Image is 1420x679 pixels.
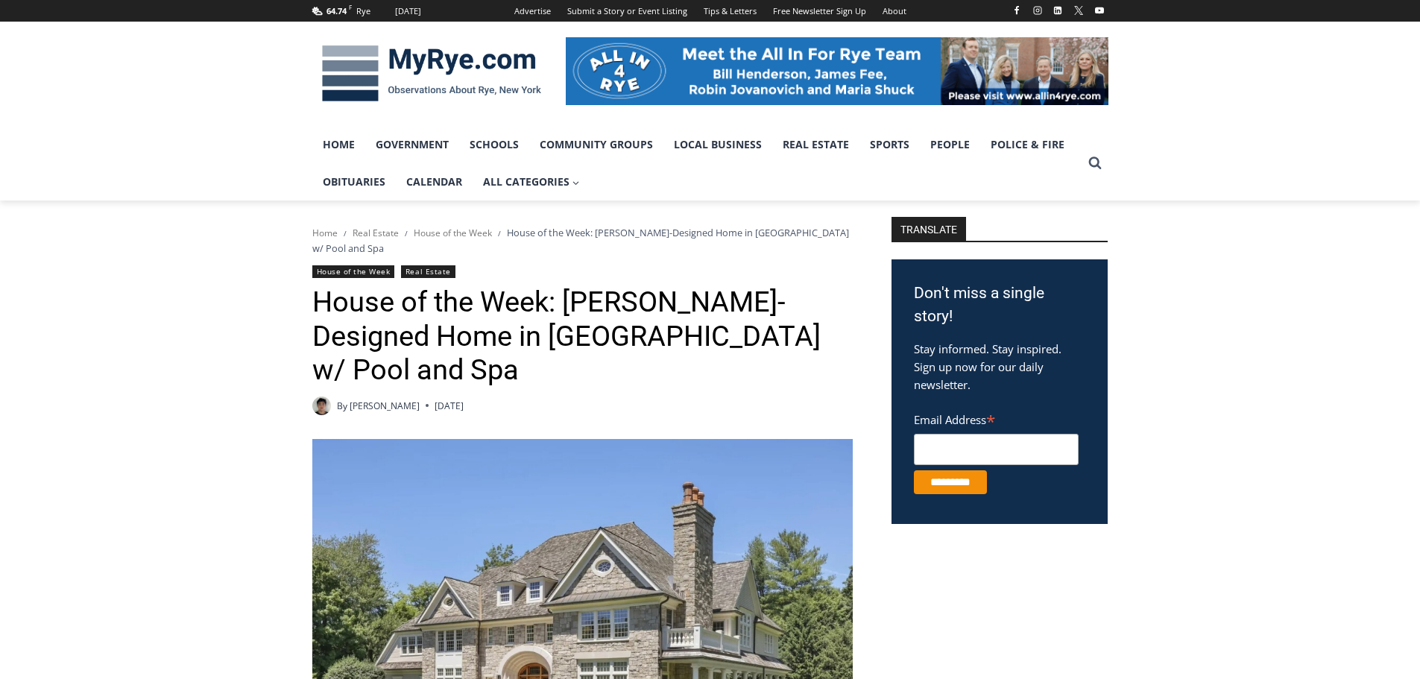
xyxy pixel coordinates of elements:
[312,285,853,388] h1: House of the Week: [PERSON_NAME]-Designed Home in [GEOGRAPHIC_DATA] w/ Pool and Spa
[405,228,408,239] span: /
[312,397,331,415] a: Author image
[920,126,980,163] a: People
[312,126,1082,201] nav: Primary Navigation
[312,163,396,200] a: Obituaries
[312,397,331,415] img: Patel, Devan - bio cropped 200x200
[396,163,473,200] a: Calendar
[312,265,395,278] a: House of the Week
[312,126,365,163] a: Home
[344,228,347,239] span: /
[1091,1,1108,19] a: YouTube
[401,265,455,278] a: Real Estate
[914,282,1085,329] h3: Don't miss a single story!
[459,126,529,163] a: Schools
[483,174,580,190] span: All Categories
[356,4,370,18] div: Rye
[353,227,399,239] a: Real Estate
[1008,1,1026,19] a: Facebook
[914,340,1085,394] p: Stay informed. Stay inspired. Sign up now for our daily newsletter.
[1082,150,1108,177] button: View Search Form
[312,227,338,239] a: Home
[395,4,421,18] div: [DATE]
[1070,1,1088,19] a: X
[435,399,464,413] time: [DATE]
[326,5,347,16] span: 64.74
[365,126,459,163] a: Government
[892,217,966,241] strong: TRANSLATE
[566,37,1108,104] img: All in for Rye
[350,399,420,412] a: [PERSON_NAME]
[349,3,352,11] span: F
[473,163,590,200] a: All Categories
[772,126,859,163] a: Real Estate
[1049,1,1067,19] a: Linkedin
[337,399,347,413] span: By
[859,126,920,163] a: Sports
[312,35,551,113] img: MyRye.com
[914,405,1079,432] label: Email Address
[529,126,663,163] a: Community Groups
[663,126,772,163] a: Local Business
[312,226,849,254] span: House of the Week: [PERSON_NAME]-Designed Home in [GEOGRAPHIC_DATA] w/ Pool and Spa
[980,126,1075,163] a: Police & Fire
[414,227,492,239] a: House of the Week
[498,228,501,239] span: /
[1029,1,1047,19] a: Instagram
[312,225,853,256] nav: Breadcrumbs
